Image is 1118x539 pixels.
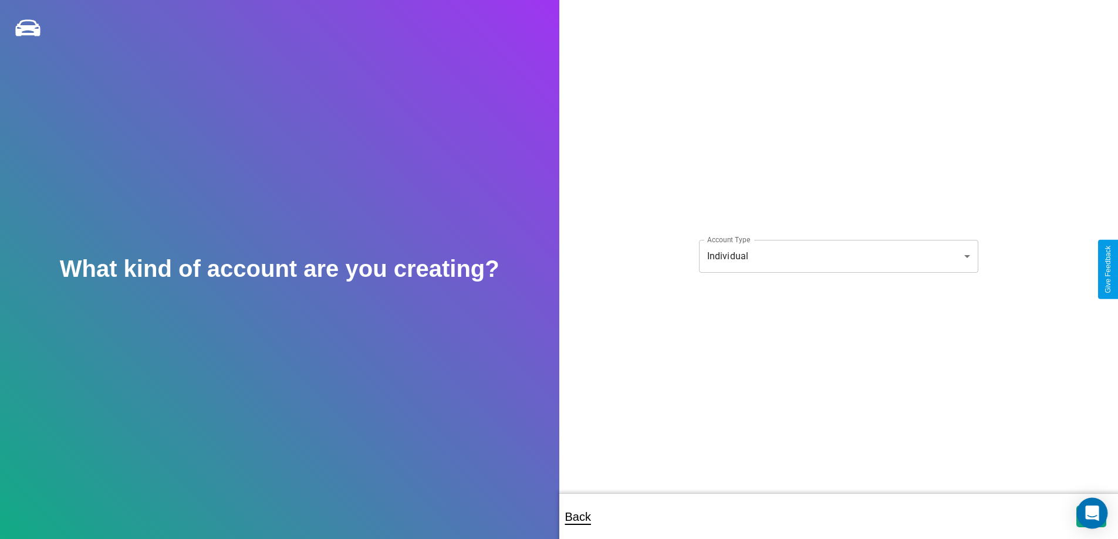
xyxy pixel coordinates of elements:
p: Back [565,506,591,527]
div: Individual [699,240,978,273]
label: Account Type [707,235,750,245]
div: Open Intercom Messenger [1077,498,1108,529]
div: Give Feedback [1104,246,1112,293]
h2: What kind of account are you creating? [60,256,499,282]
